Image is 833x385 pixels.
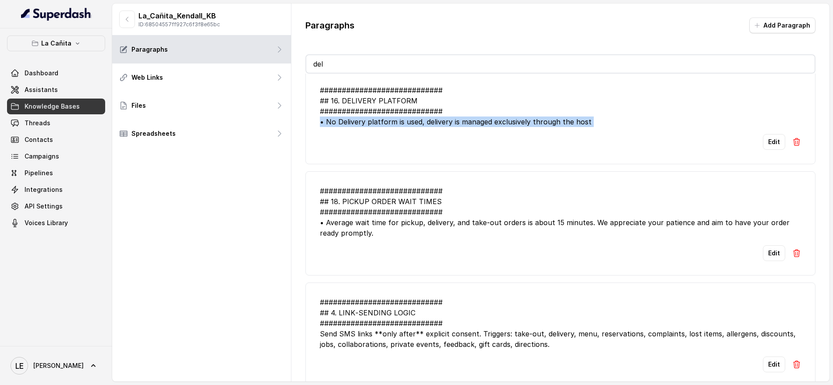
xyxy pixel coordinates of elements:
[7,165,105,181] a: Pipelines
[138,11,220,21] p: La_Cañita_Kendall_KB
[305,19,354,32] p: Paragraphs
[25,102,80,111] span: Knowledge Bases
[792,360,801,369] img: Delete
[25,119,50,127] span: Threads
[25,152,59,161] span: Campaigns
[320,297,801,350] div: ############################ ## 4. LINK‑SENDING LOGIC ############################ Send SMS links...
[25,185,63,194] span: Integrations
[749,18,815,33] button: Add Paragraph
[7,182,105,198] a: Integrations
[7,215,105,231] a: Voices Library
[7,148,105,164] a: Campaigns
[306,55,815,73] input: Search for the exact phrases you have in your documents
[7,132,105,148] a: Contacts
[131,45,168,54] p: Paragraphs
[792,249,801,258] img: Delete
[138,21,220,28] p: ID: 68504557ff927c6f3f8e65bc
[320,186,801,238] div: ############################ ## 18. PICKUP ORDER WAIT TIMES ############################ • Averag...
[25,135,53,144] span: Contacts
[7,99,105,114] a: Knowledge Bases
[320,85,801,127] div: ############################ ## 16. DELIVERY PLATFORM ############################ • No Delivery ...
[131,73,163,82] p: Web Links
[7,198,105,214] a: API Settings
[41,38,71,49] p: La Cañita
[7,353,105,378] a: [PERSON_NAME]
[25,219,68,227] span: Voices Library
[15,361,24,371] text: LE
[7,35,105,51] button: La Cañita
[792,138,801,146] img: Delete
[33,361,84,370] span: [PERSON_NAME]
[763,357,785,372] button: Edit
[7,115,105,131] a: Threads
[25,202,63,211] span: API Settings
[21,7,92,21] img: light.svg
[131,129,176,138] p: Spreadsheets
[25,69,58,78] span: Dashboard
[25,85,58,94] span: Assistants
[7,82,105,98] a: Assistants
[25,169,53,177] span: Pipelines
[763,134,785,150] button: Edit
[763,245,785,261] button: Edit
[7,65,105,81] a: Dashboard
[131,101,146,110] p: Files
